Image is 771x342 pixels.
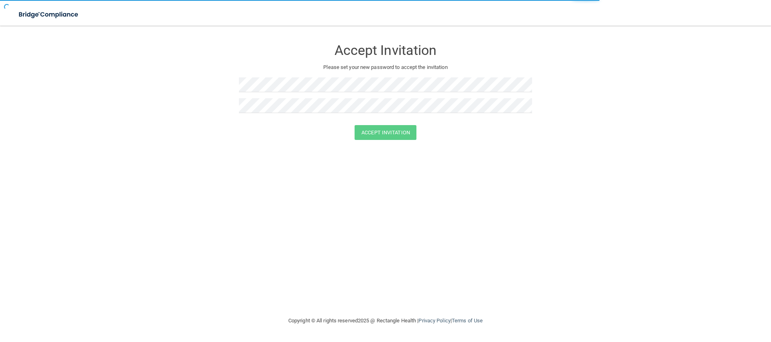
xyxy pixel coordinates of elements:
h3: Accept Invitation [239,43,532,58]
a: Privacy Policy [418,318,450,324]
img: bridge_compliance_login_screen.278c3ca4.svg [12,6,86,23]
div: Copyright © All rights reserved 2025 @ Rectangle Health | | [239,308,532,334]
a: Terms of Use [452,318,483,324]
p: Please set your new password to accept the invitation [245,63,526,72]
button: Accept Invitation [355,125,416,140]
